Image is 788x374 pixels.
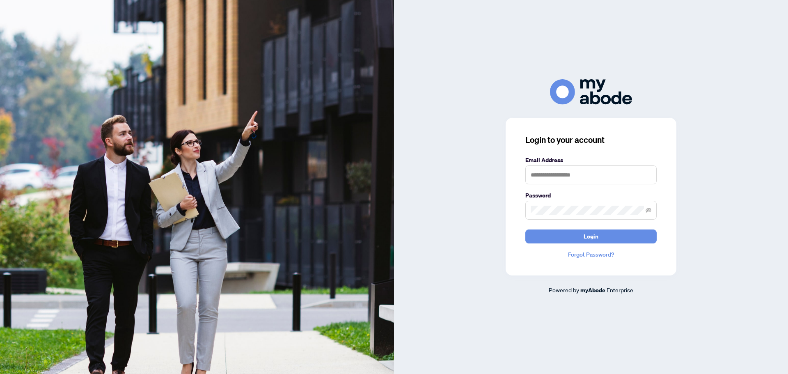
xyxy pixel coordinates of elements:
[549,286,579,294] span: Powered by
[550,79,632,104] img: ma-logo
[525,191,657,200] label: Password
[646,207,651,213] span: eye-invisible
[580,286,605,295] a: myAbode
[607,286,633,294] span: Enterprise
[525,134,657,146] h3: Login to your account
[525,250,657,259] a: Forgot Password?
[525,156,657,165] label: Email Address
[525,229,657,243] button: Login
[584,230,598,243] span: Login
